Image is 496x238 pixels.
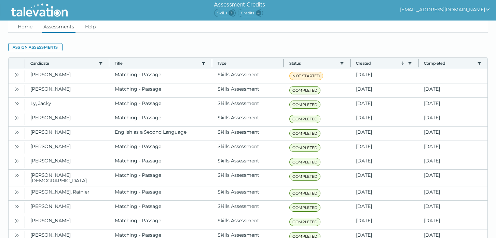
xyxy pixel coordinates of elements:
clr-dg-cell: [PERSON_NAME] [25,69,109,83]
button: Open [13,128,21,136]
clr-dg-cell: [DATE] [418,141,487,155]
span: Skills [214,9,236,17]
clr-dg-cell: Matching - Passage [109,69,212,83]
button: Assign assessments [8,43,63,51]
clr-dg-cell: [DATE] [418,83,487,97]
clr-dg-cell: Matching - Passage [109,112,212,126]
span: 4 [256,10,261,16]
clr-dg-cell: [DATE] [418,215,487,229]
clr-dg-cell: [DATE] [418,155,487,169]
button: Open [13,114,21,122]
cds-icon: Open [14,115,19,121]
span: COMPLETED [289,144,320,152]
cds-icon: Open [14,72,19,78]
button: Open [13,99,21,107]
span: Credits [238,9,263,17]
button: Column resize handle [281,56,286,70]
button: Open [13,202,21,210]
cds-icon: Open [14,101,19,106]
span: COMPLETED [289,115,320,123]
button: Open [13,171,21,179]
clr-dg-cell: [DATE] [350,69,418,83]
button: Completed [424,61,474,66]
button: Open [13,70,21,79]
button: Candidate [30,61,96,66]
clr-dg-cell: Matching - Passage [109,98,212,112]
clr-dg-cell: Skills Assessment [212,141,284,155]
clr-dg-cell: [PERSON_NAME] [25,141,109,155]
clr-dg-cell: [DATE] [418,201,487,215]
clr-dg-cell: Matching - Passage [109,83,212,97]
cds-icon: Open [14,189,19,195]
span: COMPLETED [289,158,320,166]
cds-icon: Open [14,233,19,238]
clr-dg-cell: [DATE] [418,170,487,186]
clr-dg-cell: Skills Assessment [212,215,284,229]
span: NOT STARTED [289,72,323,80]
button: Open [13,216,21,225]
clr-dg-cell: [PERSON_NAME] [25,215,109,229]
clr-dg-cell: Matching - Passage [109,201,212,215]
clr-dg-cell: Matching - Passage [109,186,212,200]
span: COMPLETED [289,172,320,181]
a: Home [16,21,34,33]
clr-dg-cell: Skills Assessment [212,186,284,200]
button: Column resize handle [348,56,353,70]
span: Type [218,61,278,66]
button: Title [115,61,199,66]
button: Open [13,142,21,150]
span: COMPLETED [289,189,320,197]
clr-dg-cell: [DATE] [350,155,418,169]
clr-dg-cell: Skills Assessment [212,201,284,215]
clr-dg-cell: [PERSON_NAME] [25,112,109,126]
span: COMPLETED [289,86,320,94]
clr-dg-cell: [DATE] [350,83,418,97]
span: 7 [229,10,234,16]
clr-dg-cell: Skills Assessment [212,112,284,126]
clr-dg-cell: Matching - Passage [109,215,212,229]
clr-dg-cell: [PERSON_NAME] [25,201,109,215]
span: COMPLETED [289,218,320,226]
clr-dg-cell: [DATE] [350,112,418,126]
button: show user actions [400,5,491,14]
clr-dg-cell: Skills Assessment [212,83,284,97]
clr-dg-cell: Skills Assessment [212,69,284,83]
button: Status [289,61,337,66]
cds-icon: Open [14,204,19,209]
span: COMPLETED [289,203,320,212]
h6: Assessment Credits [214,1,265,9]
clr-dg-cell: [PERSON_NAME] [25,127,109,141]
cds-icon: Open [14,87,19,92]
cds-icon: Open [14,130,19,135]
cds-icon: Open [14,173,19,178]
clr-dg-cell: [DATE] [350,170,418,186]
a: Help [84,21,97,33]
cds-icon: Open [14,144,19,149]
clr-dg-cell: [DATE] [350,201,418,215]
clr-dg-cell: [PERSON_NAME], Rainier [25,186,109,200]
cds-icon: Open [14,158,19,164]
clr-dg-cell: [DATE] [350,127,418,141]
clr-dg-cell: [DATE] [418,112,487,126]
span: COMPLETED [289,129,320,137]
button: Column resize handle [416,56,421,70]
button: Created [356,61,405,66]
clr-dg-cell: [PERSON_NAME][DEMOGRAPHIC_DATA] [25,170,109,186]
cds-icon: Open [14,218,19,224]
clr-dg-cell: [PERSON_NAME] [25,83,109,97]
button: Open [13,157,21,165]
clr-dg-cell: Matching - Passage [109,170,212,186]
a: Assessments [42,21,75,33]
clr-dg-cell: Ly, Jacky [25,98,109,112]
clr-dg-cell: English as a Second Language [109,127,212,141]
clr-dg-cell: Skills Assessment [212,170,284,186]
button: Open [13,188,21,196]
clr-dg-cell: Matching - Passage [109,155,212,169]
clr-dg-cell: [DATE] [418,186,487,200]
clr-dg-cell: Matching - Passage [109,141,212,155]
button: Column resize handle [210,56,214,70]
span: COMPLETED [289,101,320,109]
clr-dg-cell: [DATE] [350,215,418,229]
clr-dg-cell: Skills Assessment [212,155,284,169]
img: Talevation_Logo_Transparent_white.png [8,2,71,19]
